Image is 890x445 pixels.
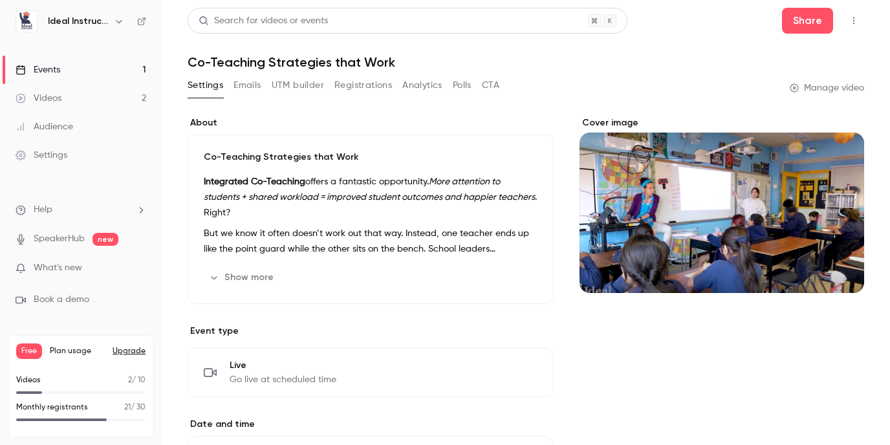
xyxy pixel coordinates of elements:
[128,376,132,384] span: 2
[188,418,554,431] label: Date and time
[113,346,146,356] button: Upgrade
[34,203,52,217] span: Help
[204,174,537,221] p: offers a fantastic opportunity. . Right?
[272,75,324,96] button: UTM builder
[188,325,554,338] p: Event type
[16,343,42,359] span: Free
[16,63,60,76] div: Events
[482,75,499,96] button: CTA
[233,75,261,96] button: Emails
[34,261,82,275] span: What's new
[16,149,67,162] div: Settings
[16,203,146,217] li: help-dropdown-opener
[580,116,864,129] label: Cover image
[580,116,864,293] section: Cover image
[92,233,118,246] span: new
[199,14,328,28] div: Search for videos or events
[204,151,537,164] p: Co-Teaching Strategies that Work
[790,81,864,94] a: Manage video
[124,404,131,411] span: 21
[16,374,41,386] p: Videos
[230,373,336,386] span: Go live at scheduled time
[188,75,223,96] button: Settings
[128,374,146,386] p: / 10
[188,116,554,129] label: About
[34,232,85,246] a: SpeakerHub
[16,402,88,413] p: Monthly registrants
[188,54,864,70] h1: Co-Teaching Strategies that Work
[16,120,73,133] div: Audience
[334,75,392,96] button: Registrations
[204,267,281,288] button: Show more
[50,346,105,356] span: Plan usage
[782,8,833,34] button: Share
[16,11,37,32] img: Ideal Instruction
[48,15,109,28] h6: Ideal Instruction
[34,293,89,307] span: Book a demo
[204,177,305,186] strong: Integrated Co-Teaching
[124,402,146,413] p: / 30
[453,75,472,96] button: Polls
[402,75,442,96] button: Analytics
[204,226,537,257] p: But we know it often doesn’t work out that way. Instead, one teacher ends up like the point guard...
[230,359,336,372] span: Live
[16,92,61,105] div: Videos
